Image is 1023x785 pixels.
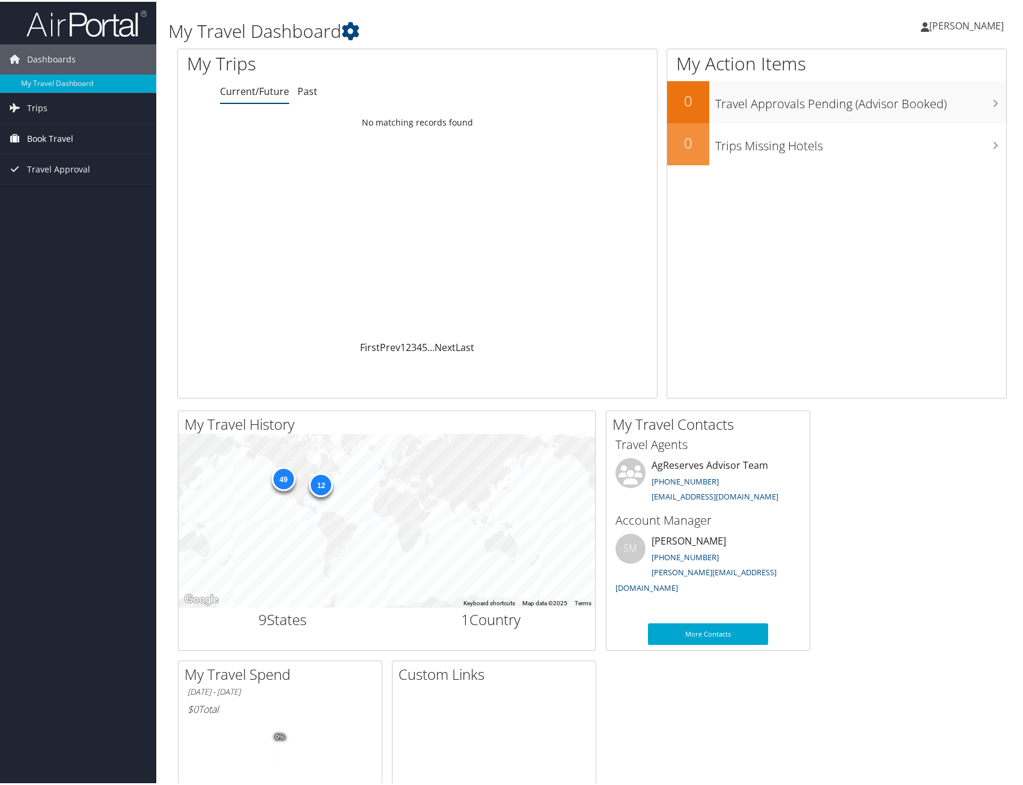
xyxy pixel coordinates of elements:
h3: Travel Agents [615,435,801,451]
a: Prev [380,339,400,352]
div: SM [615,532,646,562]
a: 5 [422,339,427,352]
h2: Custom Links [399,662,596,683]
span: 9 [258,608,267,628]
h1: My Travel Dashboard [168,17,733,42]
h2: 0 [667,89,709,109]
h2: My Travel Contacts [612,412,810,433]
a: Next [435,339,456,352]
a: Open this area in Google Maps (opens a new window) [182,590,221,606]
a: More Contacts [648,622,768,643]
a: Past [298,83,317,96]
h2: 0 [667,131,709,151]
img: airportal-logo.png [26,8,147,36]
h3: Travel Approvals Pending (Advisor Booked) [715,88,1006,111]
span: Dashboards [27,43,76,73]
a: [PERSON_NAME] [921,6,1016,42]
a: First [360,339,380,352]
h1: My Trips [187,49,448,75]
button: Keyboard shortcuts [463,597,515,606]
h6: [DATE] - [DATE] [188,685,373,696]
span: Trips [27,91,47,121]
h3: Trips Missing Hotels [715,130,1006,153]
a: [PHONE_NUMBER] [652,550,719,561]
div: 12 [309,471,333,495]
a: Terms (opens in new tab) [575,598,591,605]
span: Map data ©2025 [522,598,567,605]
h6: Total [188,701,373,714]
li: AgReserves Advisor Team [609,456,807,506]
a: [EMAIL_ADDRESS][DOMAIN_NAME] [652,489,778,500]
tspan: 0% [275,732,285,739]
h1: My Action Items [667,49,1006,75]
h2: States [188,608,378,628]
a: Last [456,339,474,352]
h2: Country [396,608,587,628]
span: [PERSON_NAME] [929,17,1004,31]
span: $0 [188,701,198,714]
a: Current/Future [220,83,289,96]
span: … [427,339,435,352]
h2: My Travel History [185,412,595,433]
li: [PERSON_NAME] [609,532,807,596]
span: Travel Approval [27,153,90,183]
span: 1 [461,608,469,628]
a: [PHONE_NUMBER] [652,474,719,485]
a: 1 [400,339,406,352]
a: [PERSON_NAME][EMAIL_ADDRESS][DOMAIN_NAME] [615,565,777,591]
a: 0Trips Missing Hotels [667,121,1006,163]
td: No matching records found [178,110,657,132]
a: 0Travel Approvals Pending (Advisor Booked) [667,79,1006,121]
span: Book Travel [27,122,73,152]
h2: My Travel Spend [185,662,382,683]
a: 4 [417,339,422,352]
h3: Account Manager [615,510,801,527]
a: 3 [411,339,417,352]
img: Google [182,590,221,606]
div: 49 [271,465,295,489]
a: 2 [406,339,411,352]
